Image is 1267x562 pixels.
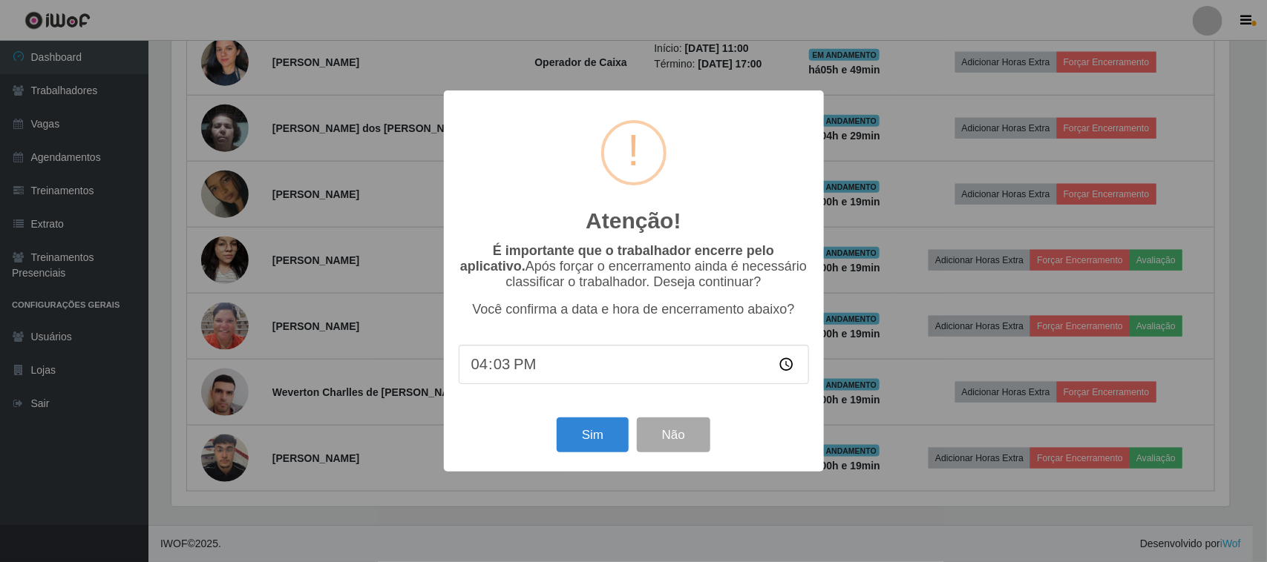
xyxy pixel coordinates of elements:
[459,302,809,317] p: Você confirma a data e hora de encerramento abaixo?
[586,208,681,234] h2: Atenção!
[557,417,629,452] button: Sim
[459,243,809,290] p: Após forçar o encerramento ainda é necessário classificar o trabalhador. Deseja continuar?
[637,417,710,452] button: Não
[460,243,774,274] b: É importante que o trabalhador encerre pelo aplicativo.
